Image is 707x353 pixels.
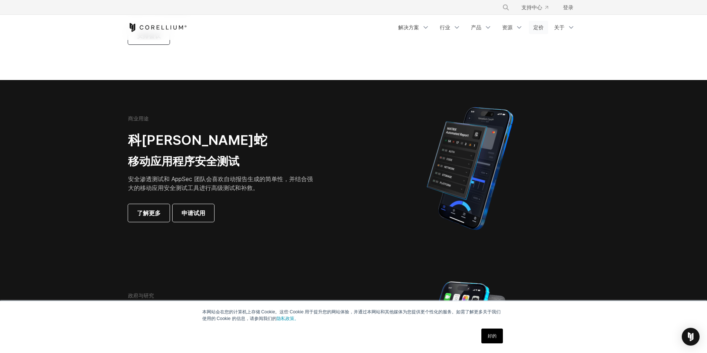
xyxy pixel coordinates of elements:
[502,24,513,30] font: 资源
[128,115,149,121] font: 商业用途
[398,24,419,30] font: 解决方案
[128,132,267,148] font: 科[PERSON_NAME]蛇
[533,24,544,30] font: 定价
[128,23,187,32] a: 科雷利姆之家
[493,1,579,14] div: 导航菜单
[563,4,573,10] font: 登录
[202,309,501,321] font: 本网站会在您的计算机上存储 Cookie。这些 Cookie 用于提升您的网站体验，并通过本网站和其他媒体为您提供更个性化的服务。如需了解更多关于我们使用的 Cookie 的信息，请参阅我们的
[128,292,154,299] font: 政府与研究
[554,24,564,30] font: 关于
[173,204,214,222] a: 申请试用
[499,1,513,14] button: 搜索
[394,21,579,34] div: 导航菜单
[440,24,450,30] font: 行业
[471,24,481,30] font: 产品
[521,4,542,10] font: 支持中心
[488,333,497,339] font: 好的
[682,328,700,346] div: Open Intercom Messenger
[181,209,205,217] font: 申请试用
[481,329,503,343] a: 好的
[276,316,299,321] a: 隐私政策。
[414,104,526,233] img: Corellium MATRIX 自动报告 iPhone 上跨安全类别的应用程序漏洞测试结果。
[128,175,313,192] font: 安全渗透测试和 AppSec 团队会喜欢自动报告生成的简单性，并结合强大的移动应用安全测试工具进行高级测试和补救。
[128,154,239,168] font: 移动应用程序安全测试
[128,204,170,222] a: 了解更多
[137,209,161,217] font: 了解更多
